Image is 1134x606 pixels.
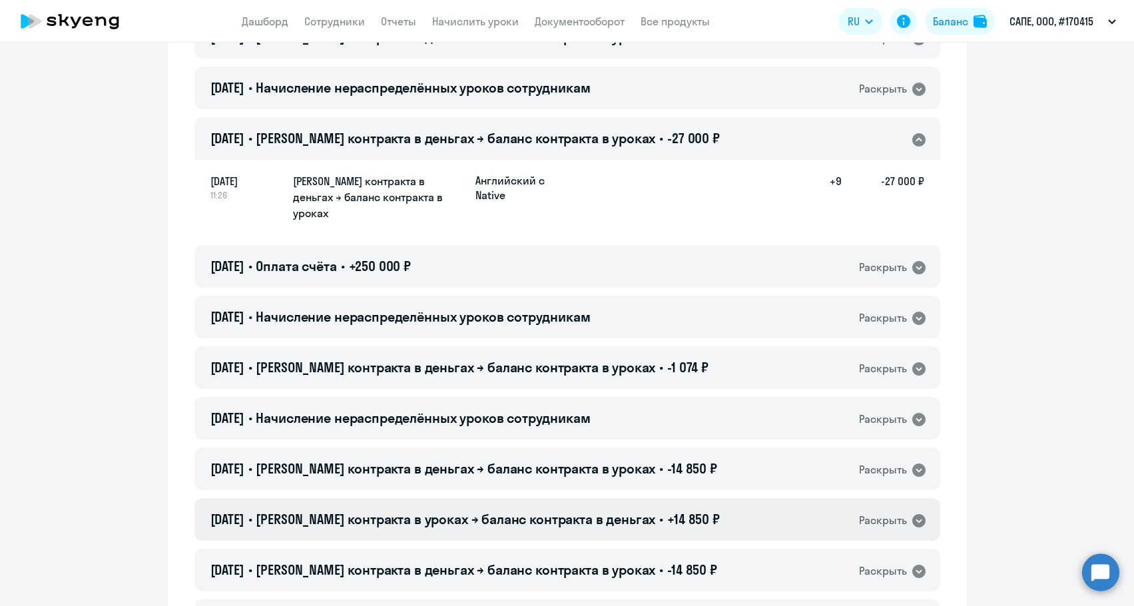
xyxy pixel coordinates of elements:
[210,258,244,274] span: [DATE]
[248,308,252,325] span: •
[210,173,282,189] span: [DATE]
[248,359,252,376] span: •
[256,130,655,147] span: [PERSON_NAME] контракта в деньгах → баланс контракта в уроках
[248,511,252,527] span: •
[859,310,907,326] div: Раскрыть
[381,15,416,28] a: Отчеты
[210,410,244,426] span: [DATE]
[974,15,987,28] img: balance
[248,258,252,274] span: •
[859,259,907,276] div: Раскрыть
[659,130,663,147] span: •
[256,511,655,527] span: [PERSON_NAME] контракта в уроках → баланс контракта в деньгах
[341,258,345,274] span: •
[667,460,717,477] span: -14 850 ₽
[248,130,252,147] span: •
[210,561,244,578] span: [DATE]
[933,13,968,29] div: Баланс
[210,308,244,325] span: [DATE]
[659,460,663,477] span: •
[667,130,720,147] span: -27 000 ₽
[535,15,625,28] a: Документооборот
[256,359,655,376] span: [PERSON_NAME] контракта в деньгах → баланс контракта в уроках
[210,511,244,527] span: [DATE]
[859,360,907,377] div: Раскрыть
[667,359,709,376] span: -1 074 ₽
[475,173,575,202] p: Английский с Native
[925,8,995,35] button: Балансbalance
[799,173,842,222] h5: +9
[256,561,655,578] span: [PERSON_NAME] контракта в деньгах → баланс контракта в уроках
[210,189,282,201] span: 11:26
[659,511,663,527] span: •
[667,561,717,578] span: -14 850 ₽
[641,15,710,28] a: Все продукты
[432,15,519,28] a: Начислить уроки
[256,308,590,325] span: Начисление нераспределённых уроков сотрудникам
[256,410,590,426] span: Начисление нераспределённых уроков сотрудникам
[248,79,252,96] span: •
[210,79,244,96] span: [DATE]
[659,359,663,376] span: •
[210,460,244,477] span: [DATE]
[256,460,655,477] span: [PERSON_NAME] контракта в деньгах → баланс контракта в уроках
[349,258,412,274] span: +250 000 ₽
[1003,5,1123,37] button: САПЕ, ООО, #170415
[859,461,907,478] div: Раскрыть
[842,173,924,222] h5: -27 000 ₽
[210,130,244,147] span: [DATE]
[859,411,907,428] div: Раскрыть
[210,359,244,376] span: [DATE]
[659,561,663,578] span: •
[859,81,907,97] div: Раскрыть
[242,15,288,28] a: Дашборд
[859,563,907,579] div: Раскрыть
[248,410,252,426] span: •
[859,512,907,529] div: Раскрыть
[293,173,465,221] h5: [PERSON_NAME] контракта в деньгах → баланс контракта в уроках
[248,460,252,477] span: •
[848,13,860,29] span: RU
[256,79,590,96] span: Начисление нераспределённых уроков сотрудникам
[248,561,252,578] span: •
[1009,13,1093,29] p: САПЕ, ООО, #170415
[256,258,336,274] span: Оплата счёта
[667,511,720,527] span: +14 850 ₽
[838,8,882,35] button: RU
[304,15,365,28] a: Сотрудники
